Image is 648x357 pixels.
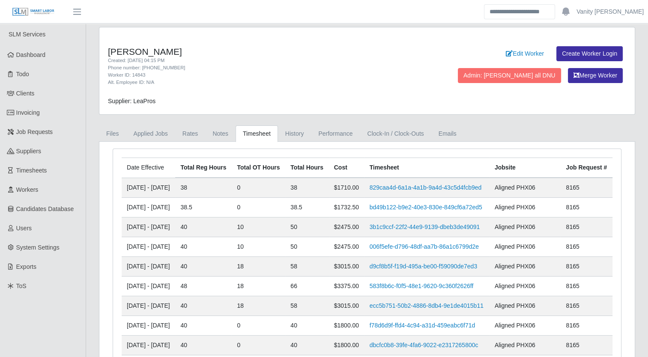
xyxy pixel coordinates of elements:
td: 18 [232,277,285,296]
td: $3015.00 [329,296,364,316]
th: Total OT Hours [232,158,285,178]
a: Emails [431,125,464,142]
td: 38 [175,178,232,198]
h4: [PERSON_NAME] [108,46,405,57]
td: 38.5 [285,198,328,217]
span: 8165 [566,243,579,250]
th: Total Hours [285,158,328,178]
td: 18 [232,296,285,316]
div: Worker ID: 14843 [108,71,405,79]
a: 006f5efe-d796-48df-aa7b-86a1c6799d2e [370,243,479,250]
td: [DATE] - [DATE] [122,257,175,277]
td: $1710.00 [329,178,364,198]
td: 40 [285,336,328,355]
span: 8165 [566,263,579,270]
button: Merge Worker [568,68,623,83]
td: [DATE] - [DATE] [122,217,175,237]
a: Clock-In / Clock-Outs [360,125,431,142]
td: $1800.00 [329,336,364,355]
span: Aligned PHX06 [495,263,535,270]
td: [DATE] - [DATE] [122,277,175,296]
span: Timesheets [16,167,47,174]
td: 40 [175,257,232,277]
th: Cost [329,158,364,178]
td: 66 [285,277,328,296]
span: System Settings [16,244,60,251]
td: $2475.00 [329,237,364,257]
td: [DATE] - [DATE] [122,237,175,257]
a: Files [99,125,126,142]
span: Suppliers [16,148,41,155]
td: 50 [285,217,328,237]
td: 48 [175,277,232,296]
a: Performance [311,125,360,142]
span: Aligned PHX06 [495,223,535,230]
td: $2475.00 [329,217,364,237]
span: 8165 [566,223,579,230]
td: [DATE] - [DATE] [122,198,175,217]
a: Notes [205,125,236,142]
td: 38.5 [175,198,232,217]
td: 40 [175,217,232,237]
a: f78d6d9f-ffd4-4c94-a31d-459eabc6f71d [370,322,475,329]
td: 10 [232,237,285,257]
div: Phone number: [PHONE_NUMBER] [108,64,405,71]
th: Timesheet [364,158,490,178]
td: 18 [232,257,285,277]
td: 0 [232,198,285,217]
span: ToS [16,283,27,289]
span: Aligned PHX06 [495,322,535,329]
td: 0 [232,336,285,355]
a: History [278,125,311,142]
span: Aligned PHX06 [495,184,535,191]
span: Workers [16,186,39,193]
td: 0 [232,178,285,198]
td: [DATE] - [DATE] [122,296,175,316]
a: 829caa4d-6a1a-4a1b-9a4d-43c5d4fcb9ed [370,184,482,191]
th: Jobsite [490,158,561,178]
td: 58 [285,257,328,277]
td: Date Effective [122,158,175,178]
td: $3375.00 [329,277,364,296]
a: Vanity [PERSON_NAME] [576,7,644,16]
img: SLM Logo [12,7,55,17]
td: 40 [175,237,232,257]
a: 3b1c9ccf-22f2-44e9-9139-dbeb3de49091 [370,223,480,230]
span: Dashboard [16,51,46,58]
span: Aligned PHX06 [495,243,535,250]
th: Job Request # [561,158,612,178]
span: 8165 [566,184,579,191]
div: Alt. Employee ID: N/A [108,79,405,86]
a: Rates [175,125,206,142]
span: 8165 [566,283,579,289]
td: 10 [232,217,285,237]
span: Aligned PHX06 [495,302,535,309]
td: [DATE] - [DATE] [122,336,175,355]
span: 8165 [566,342,579,348]
a: Edit Worker [500,46,549,61]
span: 8165 [566,322,579,329]
td: [DATE] - [DATE] [122,178,175,198]
span: 8165 [566,302,579,309]
span: Todo [16,71,29,77]
td: 0 [232,316,285,336]
input: Search [484,4,555,19]
a: Applied Jobs [126,125,175,142]
td: 40 [175,336,232,355]
a: ecc5b751-50b2-4886-8db4-9e1de4015b11 [370,302,484,309]
a: Create Worker Login [556,46,623,61]
td: $3015.00 [329,257,364,277]
span: Candidates Database [16,205,74,212]
span: Aligned PHX06 [495,204,535,211]
td: 38 [285,178,328,198]
td: $1732.50 [329,198,364,217]
span: Aligned PHX06 [495,283,535,289]
td: $1800.00 [329,316,364,336]
span: Invoicing [16,109,40,116]
td: 40 [285,316,328,336]
span: Aligned PHX06 [495,342,535,348]
td: 40 [175,316,232,336]
td: 40 [175,296,232,316]
span: Supplier: LeaPros [108,98,155,104]
a: dbcfc0b8-39fe-4fa6-9022-e2317265800c [370,342,478,348]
